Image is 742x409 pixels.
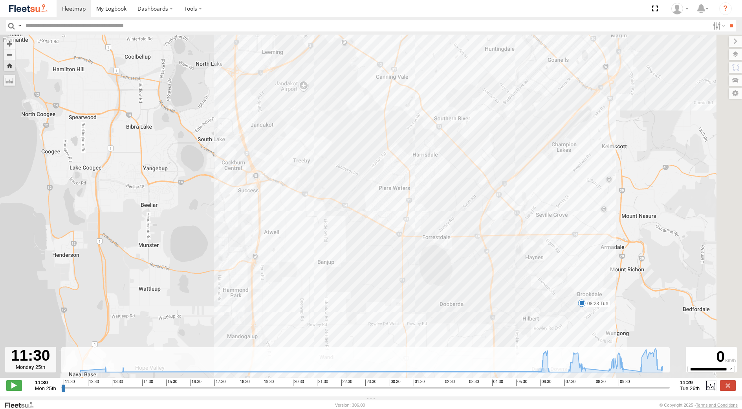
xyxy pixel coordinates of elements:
span: 03:30 [468,380,479,386]
label: Search Filter Options [710,20,727,31]
span: 02:30 [444,380,455,386]
img: fleetsu-logo-horizontal.svg [8,3,49,14]
span: 18:30 [239,380,250,386]
strong: 11:29 [680,380,700,385]
span: 12:30 [88,380,99,386]
label: Close [720,380,736,391]
a: Terms and Conditions [696,403,738,407]
label: Measure [4,75,15,86]
label: Play/Stop [6,380,22,391]
span: 06:30 [540,380,551,386]
span: 13:30 [112,380,123,386]
button: Zoom Home [4,60,15,71]
span: 22:30 [341,380,352,386]
label: 08:23 Tue [582,300,610,307]
span: 04:30 [492,380,503,386]
span: 15:30 [166,380,177,386]
div: © Copyright 2025 - [660,403,738,407]
label: Search Query [16,20,23,31]
button: Zoom in [4,39,15,49]
i: ? [719,2,732,15]
strong: 11:30 [35,380,56,385]
div: 0 [687,348,736,366]
span: 09:30 [619,380,630,386]
span: 21:30 [317,380,328,386]
div: TheMaker Systems [669,3,691,15]
span: 16:30 [191,380,202,386]
button: Zoom out [4,49,15,60]
span: Mon 25th Aug 2025 [35,385,56,391]
label: Map Settings [729,88,742,99]
div: Version: 306.00 [335,403,365,407]
span: Tue 26th Aug 2025 [680,385,700,391]
span: 17:30 [214,380,225,386]
span: 20:30 [293,380,304,386]
span: 05:30 [516,380,527,386]
a: Visit our Website [4,401,40,409]
span: 14:30 [142,380,153,386]
span: 11:30 [64,380,75,386]
span: 23:30 [365,380,376,386]
span: 01:30 [414,380,425,386]
span: 00:30 [390,380,401,386]
span: 07:30 [564,380,575,386]
span: 19:30 [263,380,274,386]
span: 08:30 [595,380,606,386]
